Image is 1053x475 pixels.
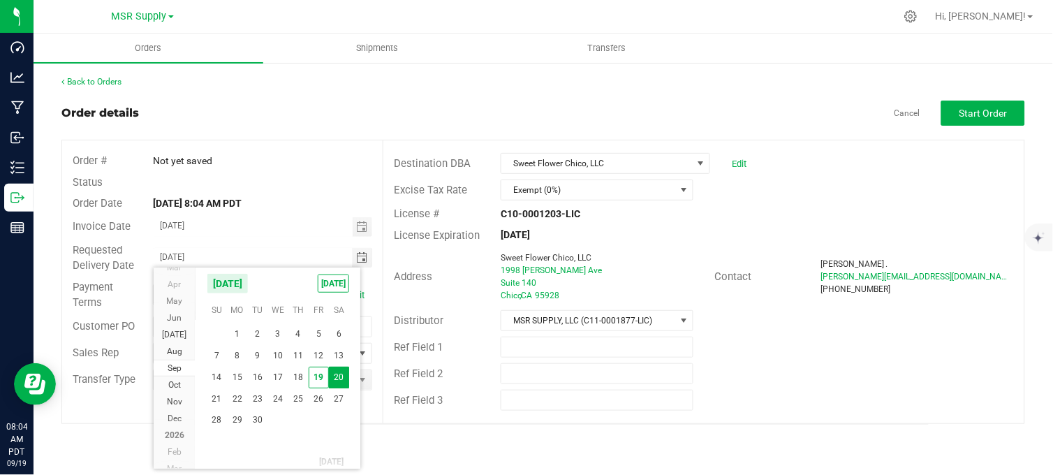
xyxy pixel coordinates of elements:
[535,291,559,300] span: 95928
[501,278,536,288] span: Suite 140
[569,42,645,54] span: Transfers
[309,367,329,388] span: 19
[886,259,888,269] span: .
[894,108,920,119] a: Cancel
[288,323,309,345] span: 4
[267,345,288,367] span: 10
[329,323,349,345] span: 6
[167,465,182,474] span: Mar
[288,388,309,410] td: Thursday, September 25, 2025
[227,300,247,321] th: Mo
[247,300,267,321] th: Tu
[10,221,24,235] inline-svg: Reports
[288,345,309,367] span: 11
[267,367,288,388] td: Wednesday, September 17, 2025
[153,198,242,209] strong: [DATE] 8:04 AM PDT
[309,367,329,388] td: Friday, September 19, 2025
[227,345,247,367] td: Monday, September 8, 2025
[227,367,247,388] td: Monday, September 15, 2025
[501,291,522,300] span: Chico
[959,108,1008,119] span: Start Order
[247,367,267,388] span: 16
[394,270,432,283] span: Address
[207,345,227,367] td: Sunday, September 7, 2025
[309,323,329,345] td: Friday, September 5, 2025
[207,388,227,410] span: 21
[350,290,364,300] a: Edit
[501,311,675,330] span: MSR SUPPLY, LLC (C11-0001877-LIC)
[247,323,267,345] span: 2
[116,42,180,54] span: Orders
[207,300,227,321] th: Su
[394,157,471,170] span: Destination DBA
[10,191,24,205] inline-svg: Outbound
[288,323,309,345] td: Thursday, September 4, 2025
[267,323,288,345] td: Wednesday, September 3, 2025
[394,184,467,196] span: Excise Tax Rate
[501,229,530,240] strong: [DATE]
[288,367,309,388] span: 18
[167,397,182,407] span: Nov
[263,34,493,63] a: Shipments
[821,272,1016,282] span: [PERSON_NAME][EMAIL_ADDRESS][DOMAIN_NAME]
[167,347,182,357] span: Aug
[247,345,267,367] span: 9
[821,284,891,294] span: [PHONE_NUMBER]
[207,367,227,388] td: Sunday, September 14, 2025
[394,207,439,220] span: License #
[207,388,227,410] td: Sunday, September 21, 2025
[10,71,24,85] inline-svg: Analytics
[353,248,373,268] span: Toggle calendar
[162,330,186,340] span: [DATE]
[227,367,247,388] span: 15
[394,367,443,380] span: Ref Field 2
[329,388,349,410] td: Saturday, September 27, 2025
[338,42,418,54] span: Shipments
[501,208,580,219] strong: C10-0001203-LIC
[168,381,181,390] span: Oct
[309,345,329,367] td: Friday, September 12, 2025
[247,409,267,431] td: Tuesday, September 30, 2025
[61,77,121,87] a: Back to Orders
[394,314,443,327] span: Distributor
[6,421,27,458] p: 08:04 AM PDT
[267,367,288,388] span: 17
[73,154,107,167] span: Order #
[941,101,1025,126] button: Start Order
[153,155,212,166] span: Not yet saved
[394,229,480,242] span: License Expiration
[10,41,24,54] inline-svg: Dashboard
[10,161,24,175] inline-svg: Inventory
[247,388,267,410] td: Tuesday, September 23, 2025
[247,345,267,367] td: Tuesday, September 9, 2025
[267,345,288,367] td: Wednesday, September 10, 2025
[73,320,135,332] span: Customer PO
[6,458,27,469] p: 09/19
[902,10,920,23] div: Manage settings
[394,394,443,407] span: Ref Field 3
[288,345,309,367] td: Thursday, September 11, 2025
[309,323,329,345] span: 5
[732,159,747,169] a: Edit
[207,409,227,431] td: Sunday, September 28, 2025
[288,300,309,321] th: Th
[73,373,135,386] span: Transfer Type
[227,388,247,410] td: Monday, September 22, 2025
[167,263,182,273] span: Mar
[329,345,349,367] span: 13
[267,388,288,410] td: Wednesday, September 24, 2025
[318,275,349,293] span: [DATE]
[73,176,103,189] span: Status
[309,388,329,410] span: 26
[267,300,288,321] th: We
[73,244,134,272] span: Requested Delivery Date
[167,314,182,323] span: Jun
[73,220,131,233] span: Invoice Date
[165,431,184,441] span: 2026
[329,345,349,367] td: Saturday, September 13, 2025
[247,409,267,431] span: 30
[714,270,751,283] span: Contact
[227,409,247,431] td: Monday, September 29, 2025
[207,345,227,367] span: 7
[227,345,247,367] span: 8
